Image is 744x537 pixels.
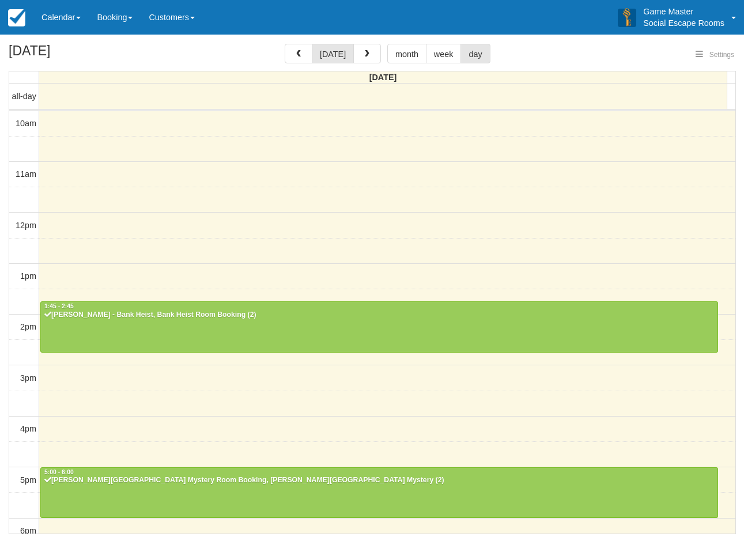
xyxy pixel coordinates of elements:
[40,467,718,518] a: 5:00 - 6:00[PERSON_NAME][GEOGRAPHIC_DATA] Mystery Room Booking, [PERSON_NAME][GEOGRAPHIC_DATA] My...
[643,6,724,17] p: Game Master
[44,476,715,485] div: [PERSON_NAME][GEOGRAPHIC_DATA] Mystery Room Booking, [PERSON_NAME][GEOGRAPHIC_DATA] Mystery (2)
[9,44,154,65] h2: [DATE]
[20,373,36,383] span: 3pm
[16,221,36,230] span: 12pm
[618,8,636,27] img: A3
[20,475,36,485] span: 5pm
[312,44,354,63] button: [DATE]
[689,47,741,63] button: Settings
[643,17,724,29] p: Social Escape Rooms
[426,44,462,63] button: week
[12,92,36,101] span: all-day
[20,322,36,331] span: 2pm
[20,424,36,433] span: 4pm
[44,469,74,475] span: 5:00 - 6:00
[20,271,36,281] span: 1pm
[16,169,36,179] span: 11am
[16,119,36,128] span: 10am
[8,9,25,27] img: checkfront-main-nav-mini-logo.png
[44,303,74,309] span: 1:45 - 2:45
[369,73,397,82] span: [DATE]
[44,311,715,320] div: [PERSON_NAME] - Bank Heist, Bank Heist Room Booking (2)
[20,526,36,535] span: 6pm
[460,44,490,63] button: day
[387,44,426,63] button: month
[709,51,734,59] span: Settings
[40,301,718,352] a: 1:45 - 2:45[PERSON_NAME] - Bank Heist, Bank Heist Room Booking (2)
